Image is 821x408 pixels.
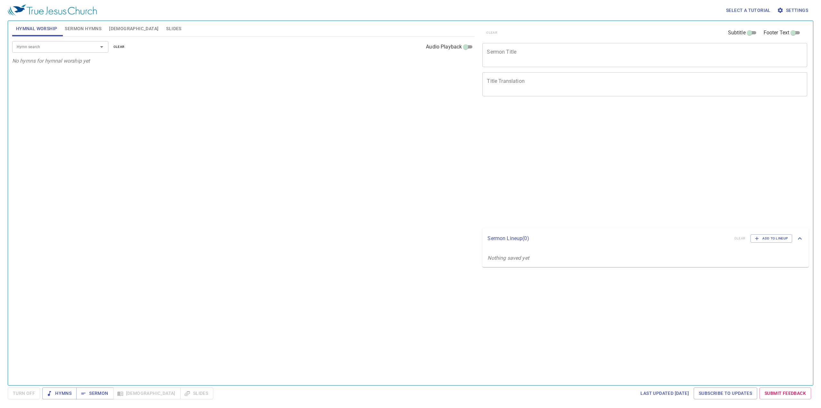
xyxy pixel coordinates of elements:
span: Submit Feedback [765,389,806,397]
span: Subscribe to Updates [699,389,752,397]
span: Settings [778,6,808,14]
span: Audio Playback [426,43,462,51]
a: Submit Feedback [759,387,811,399]
span: Sermon Hymns [65,25,101,33]
span: [DEMOGRAPHIC_DATA] [109,25,158,33]
span: Slides [166,25,181,33]
a: Last updated [DATE] [638,387,691,399]
button: Add to Lineup [750,234,792,243]
p: Sermon Lineup ( 0 ) [487,235,729,242]
span: Subtitle [728,29,746,37]
button: Sermon [76,387,113,399]
iframe: from-child [480,103,743,225]
button: Hymns [42,387,77,399]
a: Subscribe to Updates [694,387,757,399]
span: Last updated [DATE] [640,389,689,397]
span: Sermon [81,389,108,397]
span: clear [114,44,125,50]
span: Hymnal Worship [16,25,57,33]
button: Open [97,42,106,51]
span: Select a tutorial [726,6,771,14]
button: Select a tutorial [724,4,773,16]
i: Nothing saved yet [487,255,529,261]
button: clear [110,43,129,51]
img: True Jesus Church [8,4,97,16]
span: Hymns [47,389,72,397]
i: No hymns for hymnal worship yet [12,58,90,64]
span: Add to Lineup [755,236,788,241]
div: Sermon Lineup(0)clearAdd to Lineup [482,228,809,249]
button: Settings [776,4,811,16]
span: Footer Text [764,29,790,37]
